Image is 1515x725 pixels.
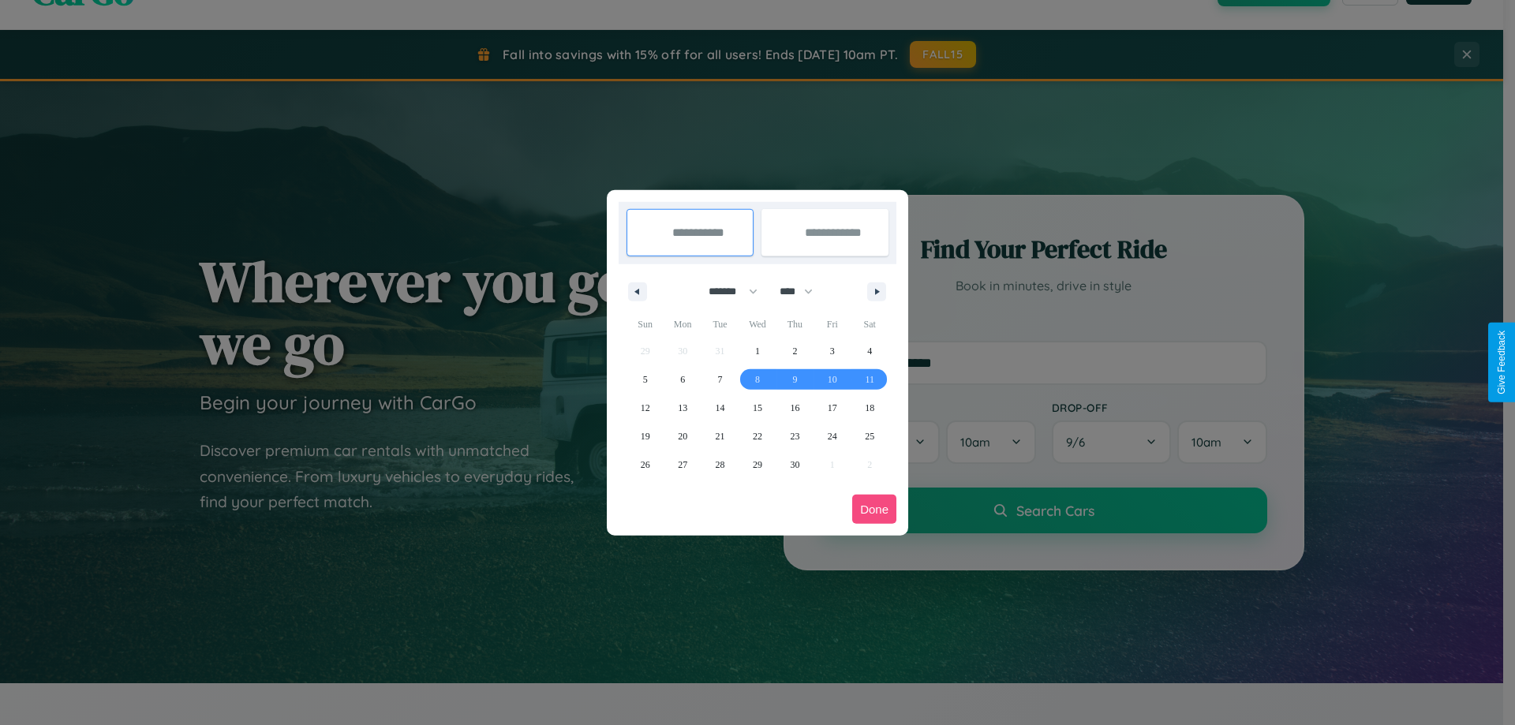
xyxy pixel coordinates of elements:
[627,422,664,450] button: 19
[739,312,776,337] span: Wed
[851,422,888,450] button: 25
[814,312,851,337] span: Fri
[716,450,725,479] span: 28
[828,394,837,422] span: 17
[739,422,776,450] button: 22
[664,422,701,450] button: 20
[755,337,760,365] span: 1
[643,365,648,394] span: 5
[851,365,888,394] button: 11
[680,365,685,394] span: 6
[790,450,799,479] span: 30
[851,312,888,337] span: Sat
[627,365,664,394] button: 5
[865,365,874,394] span: 11
[867,337,872,365] span: 4
[851,394,888,422] button: 18
[701,422,739,450] button: 21
[701,394,739,422] button: 14
[627,450,664,479] button: 26
[664,450,701,479] button: 27
[718,365,723,394] span: 7
[739,365,776,394] button: 8
[776,337,814,365] button: 2
[739,394,776,422] button: 15
[641,450,650,479] span: 26
[865,394,874,422] span: 18
[701,365,739,394] button: 7
[664,365,701,394] button: 6
[776,312,814,337] span: Thu
[678,422,687,450] span: 20
[828,365,837,394] span: 10
[753,422,762,450] span: 22
[701,312,739,337] span: Tue
[1496,331,1507,394] div: Give Feedback
[776,450,814,479] button: 30
[814,422,851,450] button: 24
[852,495,896,524] button: Done
[790,394,799,422] span: 16
[678,394,687,422] span: 13
[701,450,739,479] button: 28
[716,394,725,422] span: 14
[828,422,837,450] span: 24
[739,337,776,365] button: 1
[792,365,797,394] span: 9
[664,312,701,337] span: Mon
[814,394,851,422] button: 17
[641,422,650,450] span: 19
[627,394,664,422] button: 12
[851,337,888,365] button: 4
[776,394,814,422] button: 16
[790,422,799,450] span: 23
[716,422,725,450] span: 21
[865,422,874,450] span: 25
[776,422,814,450] button: 23
[627,312,664,337] span: Sun
[739,450,776,479] button: 29
[792,337,797,365] span: 2
[753,394,762,422] span: 15
[814,337,851,365] button: 3
[753,450,762,479] span: 29
[641,394,650,422] span: 12
[755,365,760,394] span: 8
[678,450,687,479] span: 27
[814,365,851,394] button: 10
[830,337,835,365] span: 3
[776,365,814,394] button: 9
[664,394,701,422] button: 13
